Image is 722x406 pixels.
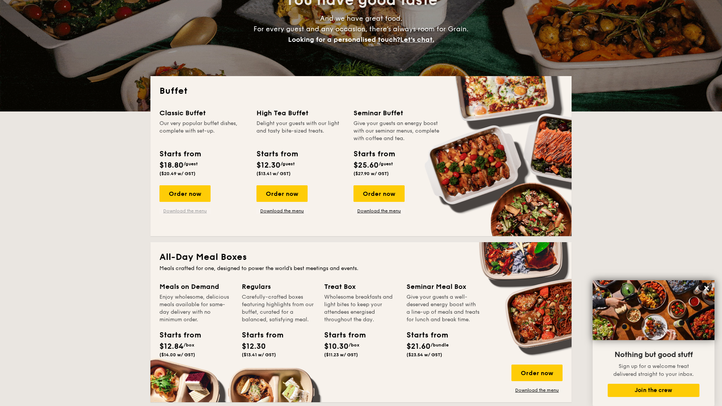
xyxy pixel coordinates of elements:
[159,265,563,272] div: Meals crafted for one, designed to power the world's best meetings and events.
[242,281,315,292] div: Regulars
[379,161,393,166] span: /guest
[159,352,195,357] span: ($14.00 w/ GST)
[159,148,200,160] div: Starts from
[159,293,233,324] div: Enjoy wholesome, delicious meals available for same-day delivery with no minimum order.
[159,85,563,97] h2: Buffet
[288,35,400,44] span: Looking for a personalised touch?
[281,161,295,166] span: /guest
[242,330,276,341] div: Starts from
[353,185,405,202] div: Order now
[253,14,469,44] span: And we have great food. For every guest and any occasion, there’s always room for Grain.
[242,352,276,357] span: ($13.41 w/ GST)
[159,161,184,170] span: $18.80
[511,365,563,381] div: Order now
[407,281,480,292] div: Seminar Meal Box
[400,35,434,44] span: Let's chat.
[242,293,315,324] div: Carefully-crafted boxes featuring highlights from our buffet, curated for a balanced, satisfying ...
[353,161,379,170] span: $25.60
[256,208,308,214] a: Download the menu
[324,352,358,357] span: ($11.23 w/ GST)
[324,342,349,351] span: $10.30
[256,171,291,176] span: ($13.41 w/ GST)
[159,281,233,292] div: Meals on Demand
[407,293,480,324] div: Give your guests a well-deserved energy boost with a line-up of meals and treats for lunch and br...
[353,208,405,214] a: Download the menu
[159,208,211,214] a: Download the menu
[613,363,694,377] span: Sign up for a welcome treat delivered straight to your inbox.
[256,185,308,202] div: Order now
[353,148,394,160] div: Starts from
[184,161,198,166] span: /guest
[593,280,714,340] img: DSC07876-Edit02-Large.jpeg
[256,120,344,142] div: Delight your guests with our light and tasty bite-sized treats.
[159,251,563,263] h2: All-Day Meal Boxes
[701,282,713,294] button: Close
[407,330,440,341] div: Starts from
[353,171,389,176] span: ($27.90 w/ GST)
[256,161,281,170] span: $12.30
[159,330,193,341] div: Starts from
[353,108,441,118] div: Seminar Buffet
[431,342,449,348] span: /bundle
[511,387,563,393] a: Download the menu
[256,148,297,160] div: Starts from
[324,330,358,341] div: Starts from
[324,281,397,292] div: Treat Box
[353,120,441,142] div: Give your guests an energy boost with our seminar menus, complete with coffee and tea.
[159,171,196,176] span: ($20.49 w/ GST)
[614,350,693,359] span: Nothing but good stuff
[324,293,397,324] div: Wholesome breakfasts and light bites to keep your attendees energised throughout the day.
[256,108,344,118] div: High Tea Buffet
[349,342,359,348] span: /box
[184,342,194,348] span: /box
[159,120,247,142] div: Our very popular buffet dishes, complete with set-up.
[407,342,431,351] span: $21.60
[242,342,266,351] span: $12.30
[159,108,247,118] div: Classic Buffet
[159,342,184,351] span: $12.84
[608,384,699,397] button: Join the crew
[159,185,211,202] div: Order now
[407,352,442,357] span: ($23.54 w/ GST)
